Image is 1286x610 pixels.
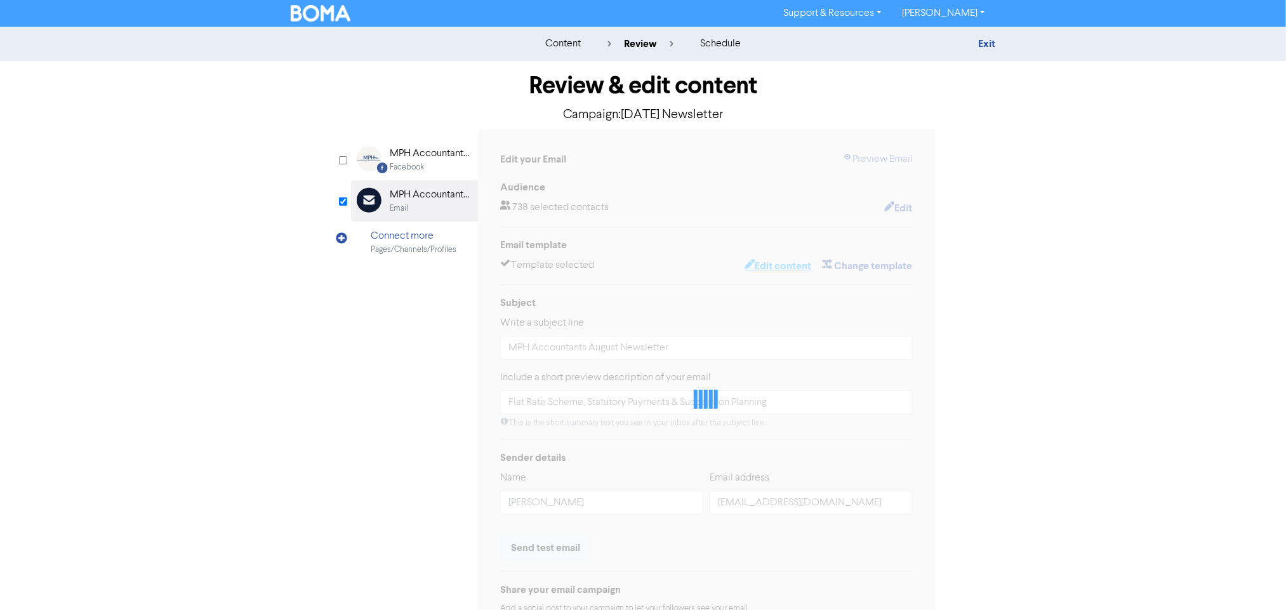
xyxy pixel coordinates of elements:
[390,202,408,215] div: Email
[351,71,935,100] h1: Review & edit content
[607,36,673,51] div: review
[1223,549,1286,610] iframe: Chat Widget
[390,187,471,202] div: MPH Accountants & Business Advisors
[371,244,456,256] div: Pages/Channels/Profiles
[291,5,350,22] img: BOMA Logo
[892,3,995,23] a: [PERSON_NAME]
[351,222,478,263] div: Connect morePages/Channels/Profiles
[351,105,935,124] p: Campaign: [DATE] Newsletter
[371,229,456,244] div: Connect more
[978,37,995,50] a: Exit
[390,161,424,173] div: Facebook
[390,146,471,161] div: MPH Accountants & Business Advisors
[773,3,892,23] a: Support & Resources
[357,146,381,171] img: Facebook
[700,36,741,51] div: schedule
[351,180,478,222] div: MPH Accountants & Business AdvisorsEmail
[545,36,581,51] div: content
[351,139,478,180] div: Facebook MPH Accountants & Business AdvisorsFacebook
